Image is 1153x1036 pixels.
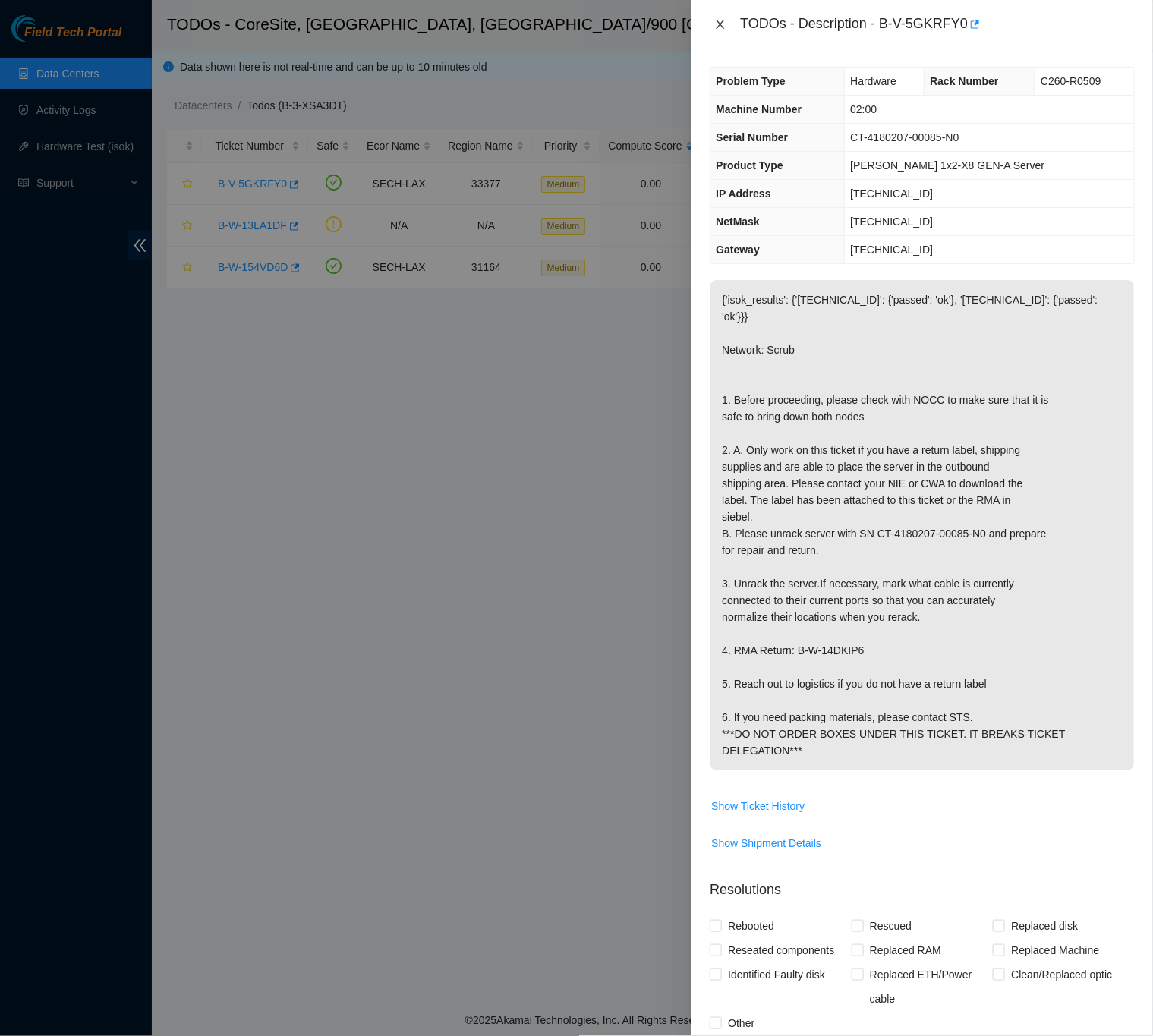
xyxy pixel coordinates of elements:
[711,798,805,814] span: Show Ticket History
[864,938,947,962] span: Replaced RAM
[716,159,783,172] span: Product Type
[722,962,831,987] span: Identified Faulty disk
[850,103,877,115] span: 02:00
[716,131,788,143] span: Serial Number
[722,914,780,938] span: Rebooted
[740,12,1135,36] div: TODOs - Description - B-V-5GKRFY0
[722,1011,761,1035] span: Other
[850,131,959,143] span: CT-4180207-00085-N0
[850,244,933,256] span: [TECHNICAL_ID]
[710,17,731,32] button: Close
[711,835,821,852] span: Show Shipment Details
[716,75,786,87] span: Problem Type
[716,103,802,115] span: Machine Number
[864,914,918,938] span: Rescued
[930,75,998,87] span: Rack Number
[1005,938,1105,962] span: Replaced Machine
[1041,75,1101,87] span: C260-R0509
[850,216,933,228] span: [TECHNICAL_ID]
[850,187,933,200] span: [TECHNICAL_ID]
[716,216,760,228] span: NetMask
[716,187,770,200] span: IP Address
[850,75,896,87] span: Hardware
[1005,914,1084,938] span: Replaced disk
[710,280,1134,770] p: {'isok_results': {'[TECHNICAL_ID]': {'passed': 'ok'}, '[TECHNICAL_ID]': {'passed': 'ok'}}} Networ...
[714,18,726,30] span: close
[716,244,760,256] span: Gateway
[850,159,1044,172] span: [PERSON_NAME] 1x2-X8 GEN-A Server
[710,868,1135,900] p: Resolutions
[1005,962,1118,987] span: Clean/Replaced optic
[864,962,994,1011] span: Replaced ETH/Power cable
[710,831,822,855] button: Show Shipment Details
[722,938,840,962] span: Reseated components
[710,794,805,818] button: Show Ticket History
